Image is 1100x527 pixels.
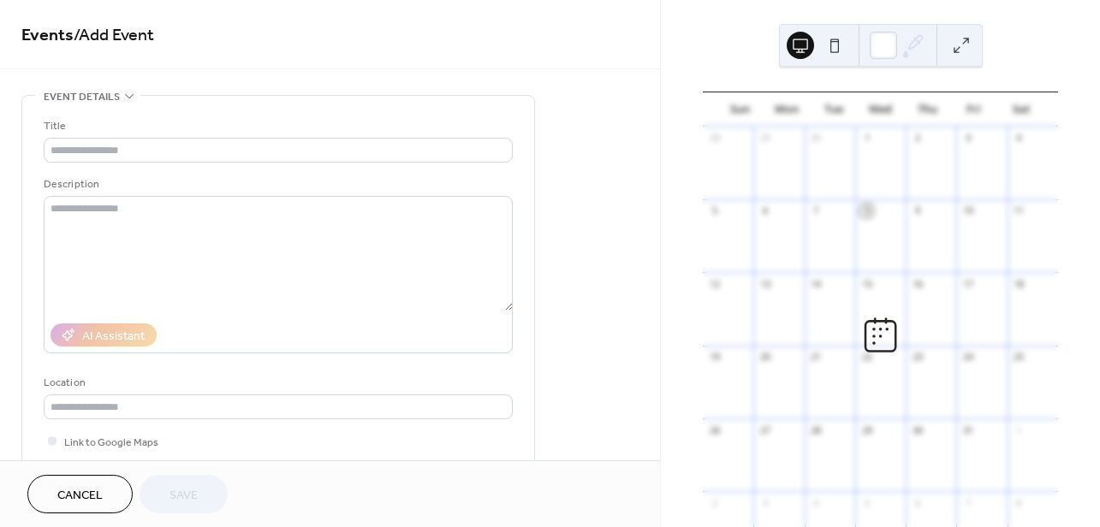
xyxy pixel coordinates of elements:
[758,204,771,217] div: 6
[1013,351,1026,364] div: 25
[810,351,823,364] div: 21
[911,204,924,217] div: 9
[708,204,721,217] div: 5
[860,423,873,436] div: 29
[810,92,857,127] div: Tue
[961,277,974,290] div: 17
[810,132,823,145] div: 30
[810,277,823,290] div: 14
[911,496,924,509] div: 6
[911,132,924,145] div: 2
[64,434,158,452] span: Link to Google Maps
[758,277,771,290] div: 13
[860,496,873,509] div: 5
[44,88,120,106] span: Event details
[708,351,721,364] div: 19
[708,423,721,436] div: 26
[758,496,771,509] div: 3
[810,423,823,436] div: 28
[961,423,974,436] div: 31
[961,204,974,217] div: 10
[951,92,998,127] div: Fri
[860,351,873,364] div: 22
[911,351,924,364] div: 23
[708,277,721,290] div: 12
[57,487,103,505] span: Cancel
[1013,204,1026,217] div: 11
[1013,496,1026,509] div: 8
[764,92,811,127] div: Mon
[44,175,509,193] div: Description
[911,277,924,290] div: 16
[708,132,721,145] div: 28
[961,351,974,364] div: 24
[857,92,904,127] div: Wed
[997,92,1044,127] div: Sat
[21,19,74,52] a: Events
[708,496,721,509] div: 2
[27,475,133,513] button: Cancel
[758,423,771,436] div: 27
[758,132,771,145] div: 29
[810,496,823,509] div: 4
[716,92,764,127] div: Sun
[74,19,154,52] span: / Add Event
[44,374,509,392] div: Location
[904,92,951,127] div: Thu
[810,204,823,217] div: 7
[758,351,771,364] div: 20
[1013,423,1026,436] div: 1
[1013,132,1026,145] div: 4
[911,423,924,436] div: 30
[860,204,873,217] div: 8
[961,496,974,509] div: 7
[860,132,873,145] div: 1
[961,132,974,145] div: 3
[1013,277,1026,290] div: 18
[860,277,873,290] div: 15
[44,117,509,135] div: Title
